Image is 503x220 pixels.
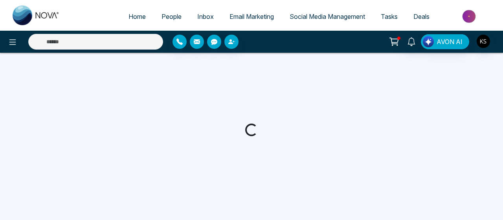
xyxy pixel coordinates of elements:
[477,35,490,48] img: User Avatar
[162,13,182,20] span: People
[282,9,373,24] a: Social Media Management
[381,13,398,20] span: Tasks
[437,37,463,46] span: AVON AI
[290,13,365,20] span: Social Media Management
[406,9,437,24] a: Deals
[421,34,469,49] button: AVON AI
[197,13,214,20] span: Inbox
[189,9,222,24] a: Inbox
[423,36,434,47] img: Lead Flow
[373,9,406,24] a: Tasks
[441,7,498,25] img: Market-place.gif
[13,6,60,25] img: Nova CRM Logo
[121,9,154,24] a: Home
[229,13,274,20] span: Email Marketing
[154,9,189,24] a: People
[413,13,430,20] span: Deals
[222,9,282,24] a: Email Marketing
[129,13,146,20] span: Home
